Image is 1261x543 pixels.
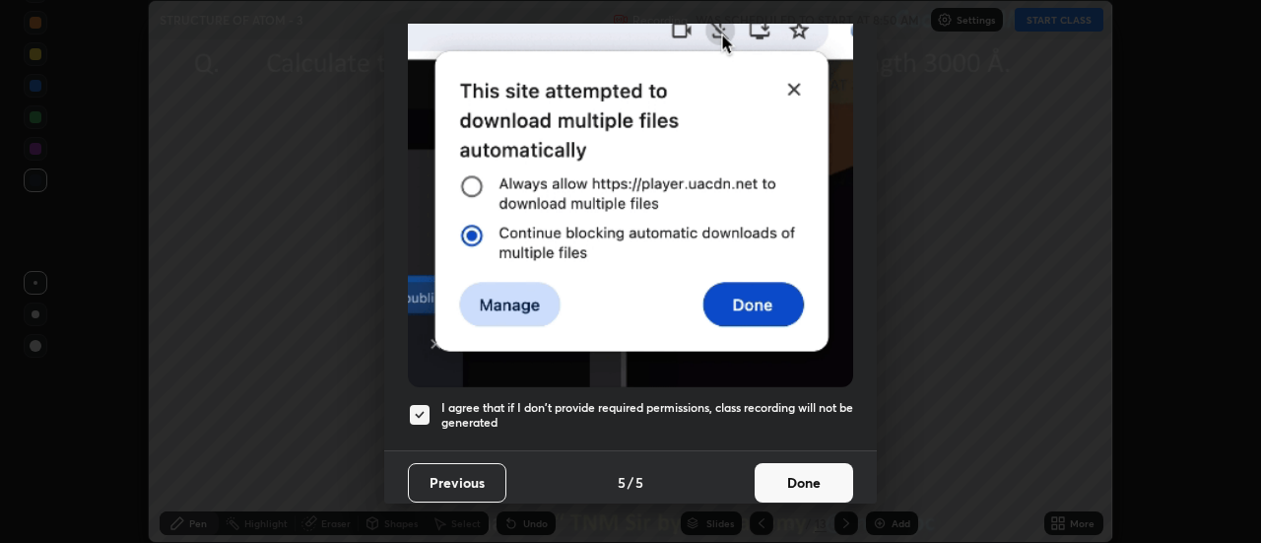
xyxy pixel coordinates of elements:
button: Previous [408,463,506,503]
h4: / [628,472,633,493]
h4: 5 [635,472,643,493]
h4: 5 [618,472,626,493]
button: Done [755,463,853,503]
h5: I agree that if I don't provide required permissions, class recording will not be generated [441,400,853,431]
